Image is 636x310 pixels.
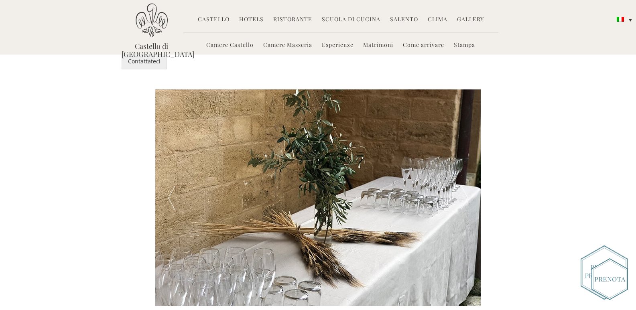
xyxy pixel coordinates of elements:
[403,41,444,50] a: Come arrivare
[206,41,254,50] a: Camere Castello
[263,41,312,50] a: Camere Masseria
[136,3,168,37] img: Castello di Ugento
[617,17,624,22] img: Italiano
[454,41,475,50] a: Stampa
[390,15,418,24] a: Salento
[581,245,628,300] img: Group-366.png
[591,258,628,300] img: Book_Button_Italian.png
[122,53,167,69] button: Contattateci
[322,15,380,24] a: Scuola di Cucina
[457,15,484,24] a: Gallery
[122,42,182,58] a: Castello di [GEOGRAPHIC_DATA]
[322,41,354,50] a: Esperienze
[239,15,264,24] a: Hotels
[363,41,393,50] a: Matrimoni
[273,15,312,24] a: Ristorante
[198,15,230,24] a: Castello
[428,15,447,24] a: Clima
